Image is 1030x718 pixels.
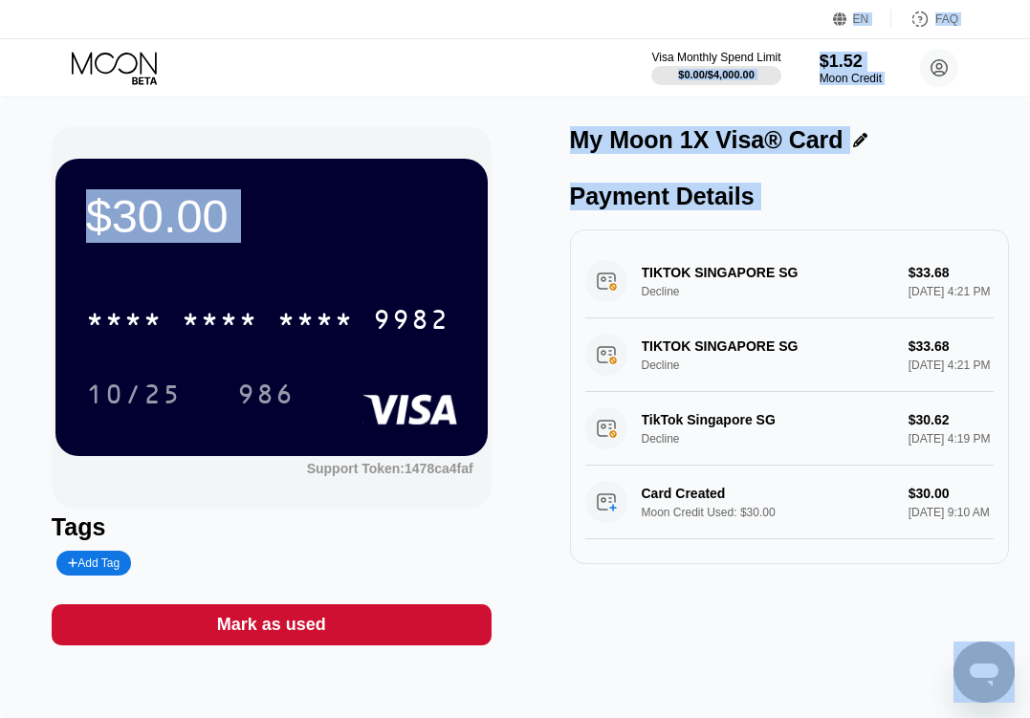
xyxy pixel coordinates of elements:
div: FAQ [891,10,958,29]
div: EN [833,10,891,29]
div: Visa Monthly Spend Limit [651,51,780,64]
div: 986 [237,381,295,412]
div: Moon Credit [820,72,882,85]
div: Add Tag [68,556,120,570]
div: Support Token: 1478ca4faf [307,461,473,476]
div: Mark as used [52,604,492,645]
div: EN [853,12,869,26]
div: $1.52Moon Credit [820,52,882,85]
div: Visa Monthly Spend Limit$0.00/$4,000.00 [651,51,780,85]
div: Mark as used [217,614,326,636]
div: 10/25 [72,370,196,418]
div: $30.00 [86,189,457,243]
div: $0.00 / $4,000.00 [678,69,755,80]
div: FAQ [935,12,958,26]
div: $1.52 [820,52,882,72]
div: Add Tag [56,551,131,576]
div: Support Token:1478ca4faf [307,461,473,476]
div: Tags [52,513,492,541]
div: 10/25 [86,381,182,412]
iframe: Button to launch messaging window [953,642,1015,703]
div: 986 [223,370,309,418]
div: My Moon 1X Visa® Card [570,126,844,154]
div: Payment Details [570,183,1010,210]
div: 9982 [373,307,449,337]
